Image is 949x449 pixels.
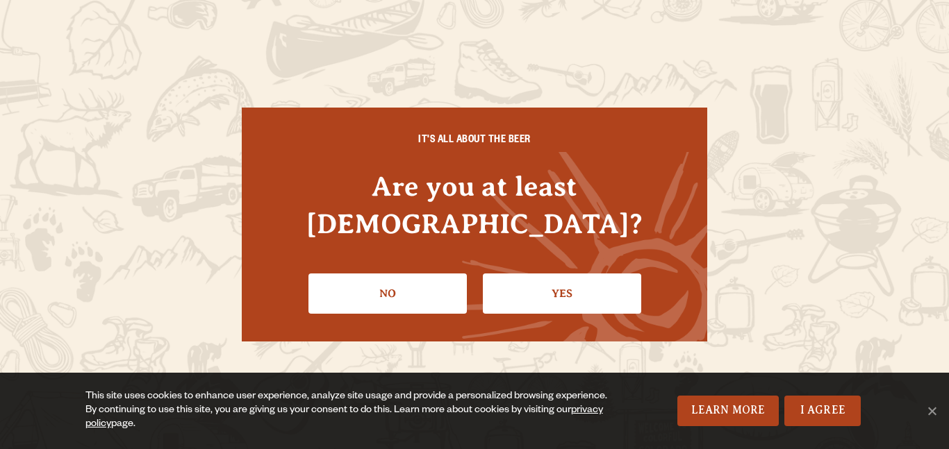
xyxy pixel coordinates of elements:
[784,396,861,426] a: I Agree
[677,396,779,426] a: Learn More
[270,168,679,242] h4: Are you at least [DEMOGRAPHIC_DATA]?
[925,404,939,418] span: No
[270,135,679,148] h6: IT'S ALL ABOUT THE BEER
[483,273,641,314] a: Confirm I'm 21 or older
[308,273,467,314] a: No
[85,405,603,430] a: privacy policy
[85,390,613,432] div: This site uses cookies to enhance user experience, analyze site usage and provide a personalized ...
